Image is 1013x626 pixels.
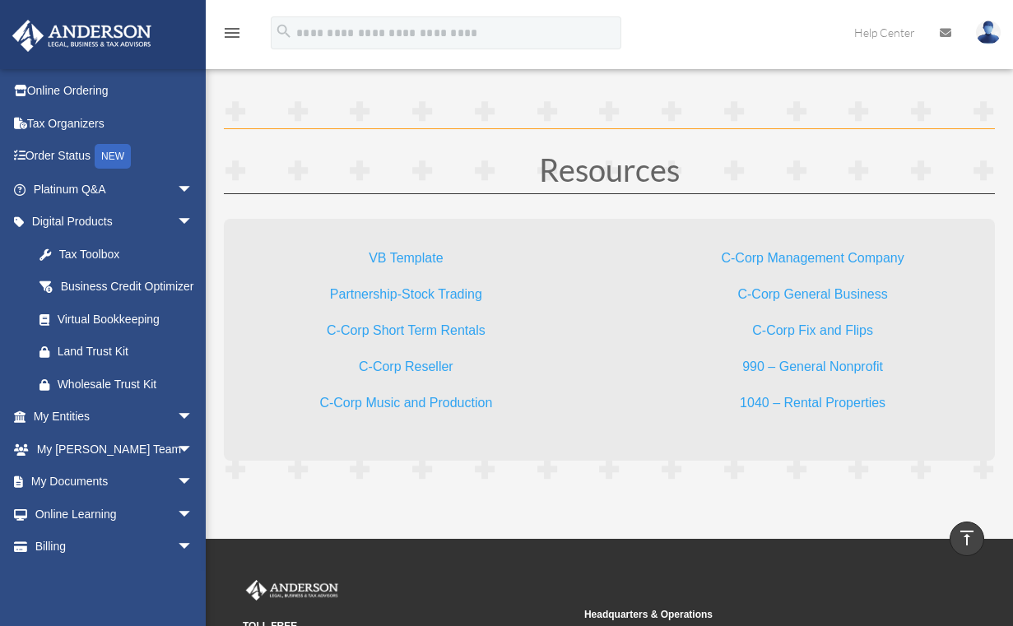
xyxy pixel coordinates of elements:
span: arrow_drop_down [177,173,210,206]
a: menu [222,29,242,43]
div: Tax Toolbox [58,244,197,265]
a: Order StatusNEW [12,140,218,174]
span: arrow_drop_down [177,531,210,564]
img: Anderson Advisors Platinum Portal [7,20,156,52]
i: vertical_align_top [957,528,977,548]
a: C-Corp Music and Production [319,396,492,418]
a: Tax Organizers [12,107,218,140]
a: Virtual Bookkeeping [23,303,210,336]
a: C-Corp Management Company [721,251,904,273]
a: vertical_align_top [950,522,984,556]
div: Business Credit Optimizer [58,276,197,297]
a: Platinum Q&Aarrow_drop_down [12,173,218,206]
i: menu [222,23,242,43]
span: arrow_drop_down [177,206,210,239]
a: Partnership-Stock Trading [330,287,482,309]
div: NEW [95,144,131,169]
a: My Entitiesarrow_drop_down [12,401,218,434]
a: Land Trust Kit [23,336,218,369]
a: C-Corp Short Term Rentals [327,323,486,345]
i: search [275,22,293,40]
div: Virtual Bookkeeping [58,309,189,330]
a: VB Template [369,251,443,273]
span: arrow_drop_down [177,401,210,434]
a: Business Credit Optimizer [23,271,218,304]
a: Events Calendar [12,563,218,596]
a: C-Corp General Business [737,287,887,309]
div: Land Trust Kit [58,341,197,362]
a: C-Corp Fix and Flips [752,323,873,345]
small: Headquarters & Operations [584,606,914,624]
a: My [PERSON_NAME] Teamarrow_drop_down [12,433,218,466]
a: 990 – General Nonprofit [742,359,883,382]
h1: Resources [224,154,995,193]
a: 1040 – Rental Properties [740,396,885,418]
a: C-Corp Reseller [359,359,453,382]
div: Wholesale Trust Kit [58,374,197,395]
span: arrow_drop_down [177,498,210,531]
a: Tax Toolbox [23,238,218,271]
img: Anderson Advisors Platinum Portal [243,580,342,601]
img: User Pic [976,21,1001,44]
a: Billingarrow_drop_down [12,531,218,563]
span: arrow_drop_down [177,433,210,466]
a: Wholesale Trust Kit [23,368,218,401]
a: My Documentsarrow_drop_down [12,466,218,498]
a: Online Learningarrow_drop_down [12,498,218,531]
a: Digital Productsarrow_drop_down [12,206,218,239]
span: arrow_drop_down [177,466,210,499]
a: Online Ordering [12,75,218,108]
